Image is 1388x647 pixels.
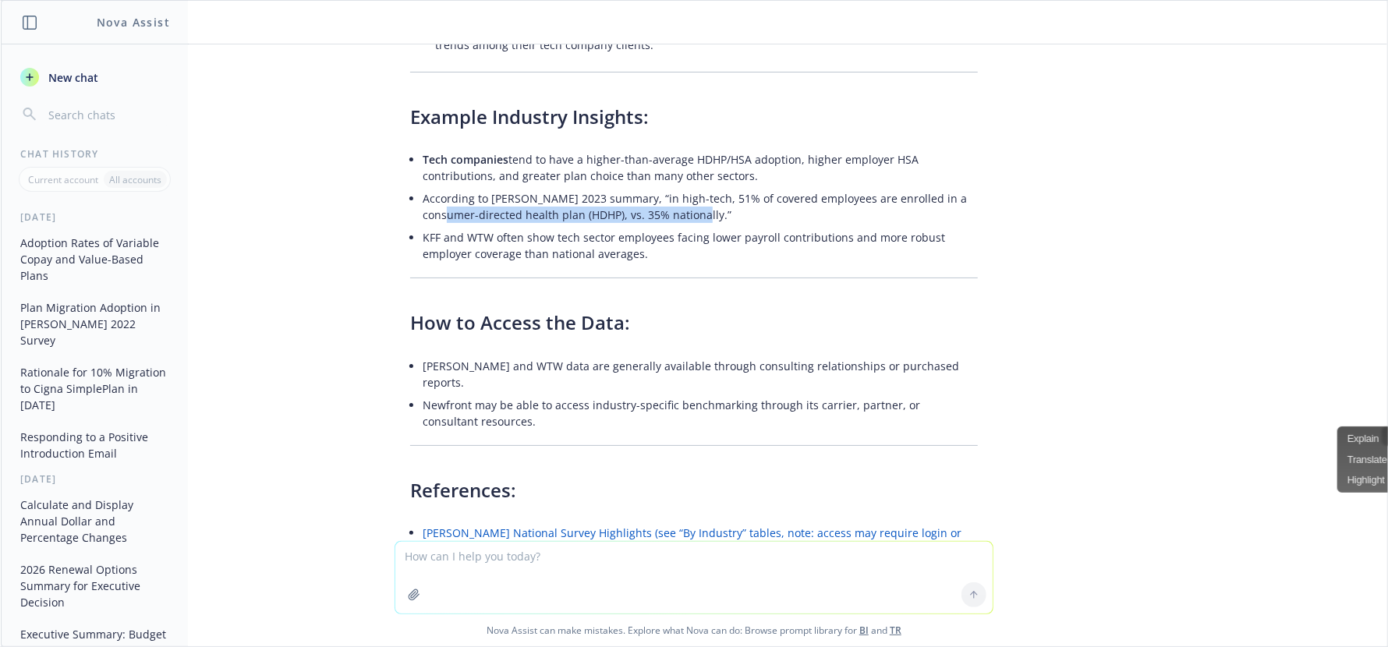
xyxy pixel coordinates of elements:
[14,230,175,288] button: Adoption Rates of Variable Copay and Value-Based Plans
[410,104,978,130] h3: Example Industry Insights:
[859,624,869,637] a: BI
[423,226,978,265] li: KFF and WTW often show tech sector employees facing lower payroll contributions and more robust e...
[2,210,188,224] div: [DATE]
[2,472,188,486] div: [DATE]
[28,173,98,186] p: Current account
[423,525,961,557] a: [PERSON_NAME] National Survey Highlights (see “By Industry” tables, note: access may require logi...
[410,477,516,503] span: References:
[7,614,1381,646] span: Nova Assist can make mistakes. Explore what Nova can do: Browse prompt library for and
[14,492,175,550] button: Calculate and Display Annual Dollar and Percentage Changes
[14,359,175,418] button: Rationale for 10% Migration to Cigna SimplePlan in [DATE]
[14,424,175,466] button: Responding to a Positive Introduction Email
[14,63,175,91] button: New chat
[14,295,175,353] button: Plan Migration Adoption in [PERSON_NAME] 2022 Survey
[14,557,175,615] button: 2026 Renewal Options Summary for Executive Decision
[423,355,978,394] li: [PERSON_NAME] and WTW data are generally available through consulting relationships or purchased ...
[423,394,978,433] li: Newfront may be able to access industry-specific benchmarking through its carrier, partner, or co...
[109,173,161,186] p: All accounts
[423,152,508,167] span: Tech companies
[45,104,169,126] input: Search chats
[423,187,978,226] li: According to [PERSON_NAME] 2023 summary, “in high-tech, 51% of covered employees are enrolled in ...
[2,147,188,161] div: Chat History
[410,309,630,335] span: How to Access the Data:
[890,624,901,637] a: TR
[423,148,978,187] li: tend to have a higher-than-average HDHP/HSA adoption, higher employer HSA contributions, and grea...
[45,69,98,86] span: New chat
[97,14,170,30] h1: Nova Assist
